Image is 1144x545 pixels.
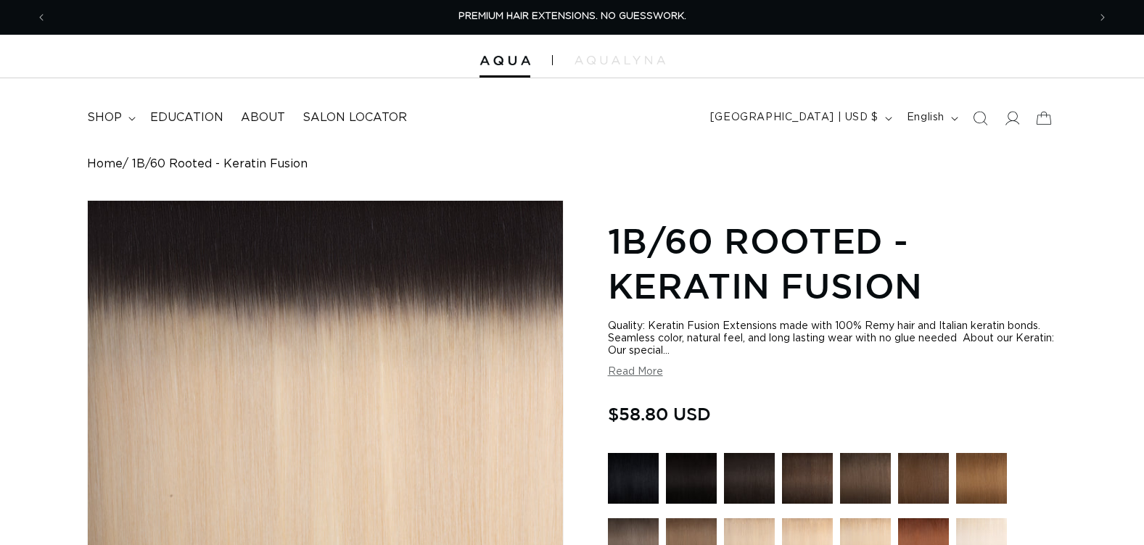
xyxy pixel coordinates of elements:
[608,320,1057,357] div: Quality: Keratin Fusion Extensions made with 100% Remy hair and Italian keratin bonds. Seamless c...
[87,110,122,125] span: shop
[898,453,949,511] a: 4 Medium Brown - Keratin Fusion
[608,400,711,428] span: $58.80 USD
[232,101,294,134] a: About
[898,453,949,504] img: 4 Medium Brown - Keratin Fusion
[241,110,285,125] span: About
[608,366,663,378] button: Read More
[840,453,891,511] a: 4AB Medium Ash Brown - Keratin Fusion
[141,101,232,134] a: Education
[87,157,123,171] a: Home
[25,4,57,31] button: Previous announcement
[458,12,686,21] span: PREMIUM HAIR EXTENSIONS. NO GUESSWORK.
[701,104,898,132] button: [GEOGRAPHIC_DATA] | USD $
[1087,4,1119,31] button: Next announcement
[898,104,964,132] button: English
[303,110,407,125] span: Salon Locator
[608,453,659,504] img: 1 Black - Keratin Fusion
[150,110,223,125] span: Education
[724,453,775,511] a: 1B Soft Black - Keratin Fusion
[964,102,996,134] summary: Search
[956,453,1007,511] a: 6 Light Brown - Keratin Fusion
[132,157,308,171] span: 1B/60 Rooted - Keratin Fusion
[782,453,833,504] img: 2 Dark Brown - Keratin Fusion
[782,453,833,511] a: 2 Dark Brown - Keratin Fusion
[294,101,416,134] a: Salon Locator
[480,56,530,66] img: Aqua Hair Extensions
[840,453,891,504] img: 4AB Medium Ash Brown - Keratin Fusion
[907,110,945,125] span: English
[724,453,775,504] img: 1B Soft Black - Keratin Fusion
[666,453,717,504] img: 1N Natural Black - Keratin Fusion
[78,101,141,134] summary: shop
[608,453,659,511] a: 1 Black - Keratin Fusion
[575,56,665,65] img: aqualyna.com
[710,110,878,125] span: [GEOGRAPHIC_DATA] | USD $
[87,157,1057,171] nav: breadcrumbs
[608,218,1057,309] h1: 1B/60 Rooted - Keratin Fusion
[956,453,1007,504] img: 6 Light Brown - Keratin Fusion
[666,453,717,511] a: 1N Natural Black - Keratin Fusion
